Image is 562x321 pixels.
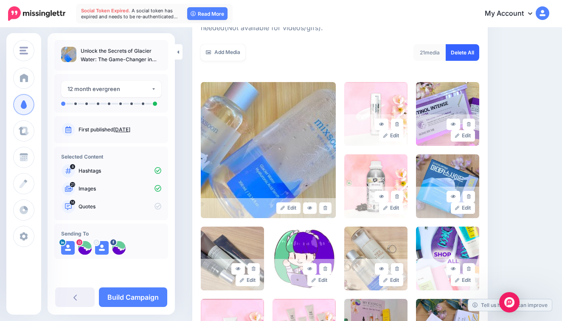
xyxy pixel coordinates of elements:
[61,241,75,255] img: user_default_image.png
[81,8,178,20] span: A social token has expired and needs to be re-authenticated…
[70,164,75,169] span: 8
[468,299,552,311] a: Tell us how we can improve
[70,200,76,205] span: 14
[416,154,479,218] img: c5caa3eab45c5c28704acc6ef22509ca_large.jpg
[451,275,475,286] a: Edit
[95,241,109,255] img: user_default_image.png
[344,154,407,218] img: 3ed71a33d80d3b43e0f225a4ca001157_large.jpg
[451,130,475,142] a: Edit
[61,230,161,237] h4: Sending To
[61,47,76,62] img: 5104cc02a8f2398ae5c3211a06ecbc97_thumb.jpg
[79,185,161,193] p: Images
[273,227,336,290] img: a6d2a954d9d27db9c91a6b85271b7ee5_large.jpg
[79,167,161,175] p: Hashtags
[416,227,479,290] img: 9ea327a44aec8bc5ae77fb0a73d49584_large.jpg
[379,130,403,142] a: Edit
[79,203,161,210] p: Quotes
[81,8,130,14] span: Social Token Expired.
[307,275,332,286] a: Edit
[416,82,479,146] img: bdb32e54c12e43cca49b4535fb71e773_large.jpg
[344,82,407,146] img: 82abb2f23d0f9307cc1461a45b7d967f_large.jpg
[20,47,28,54] img: menu.png
[344,227,407,290] img: 85062f2d4069bdaada5cdff8710163f4_large.jpg
[112,241,126,255] img: 298399724_111683234976185_5591662673203448403_n-bsa132010.jpg
[499,292,520,312] div: Open Intercom Messenger
[81,47,161,64] p: Unlock the Secrets of Glacier Water: The Game-Changer in Skincare
[201,82,336,218] img: 5104cc02a8f2398ae5c3211a06ecbc97_large.jpg
[79,126,161,134] p: First published
[70,182,75,187] span: 21
[276,202,301,214] a: Edit
[67,84,151,94] div: 12 month evergreen
[379,275,403,286] a: Edit
[379,202,403,214] a: Edit
[451,202,475,214] a: Edit
[420,49,425,56] span: 21
[201,44,245,61] a: Add Media
[61,153,161,160] h4: Selected Content
[476,3,549,24] a: My Account
[8,6,65,21] img: Missinglettr
[78,241,92,255] img: 279477992_518922393284184_8451916738421161878_n-bsa132011.jpg
[187,7,228,20] a: Read More
[236,275,260,286] a: Edit
[61,81,161,97] button: 12 month evergreen
[446,44,479,61] a: Delete All
[201,227,264,290] img: 8919c9702ecb14cd0070c1c62d20f6c8_large.jpg
[113,126,130,133] a: [DATE]
[413,44,446,61] div: media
